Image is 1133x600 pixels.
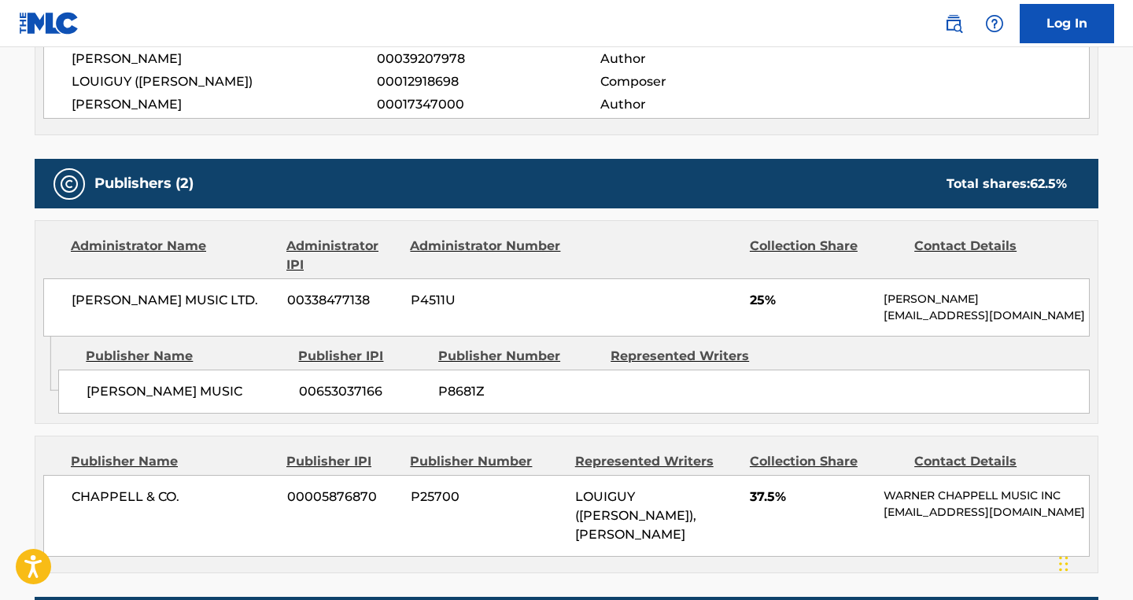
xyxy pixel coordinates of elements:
p: WARNER CHAPPELL MUSIC INC [884,488,1089,504]
span: CHAPPELL & CO. [72,488,275,506]
span: P25700 [411,488,563,506]
div: Contact Details [914,237,1067,274]
div: Help [979,8,1010,39]
span: [PERSON_NAME] [72,50,377,68]
div: Represented Writers [575,452,738,471]
span: Author [600,50,804,68]
span: 00012918698 [377,72,600,91]
span: 00017347000 [377,95,600,114]
p: [EMAIL_ADDRESS][DOMAIN_NAME] [884,504,1089,521]
div: Administrator Name [71,237,275,274]
div: Collection Share [750,237,902,274]
span: 00653037166 [299,382,426,401]
span: 00005876870 [287,488,399,506]
span: [PERSON_NAME] [72,95,377,114]
div: Drag [1059,540,1068,587]
div: Publisher Name [86,347,286,366]
div: Total shares: [947,175,1067,193]
span: P4511U [411,291,563,310]
span: Author [600,95,804,114]
a: Public Search [938,8,969,39]
span: Composer [600,72,804,91]
p: [EMAIL_ADDRESS][DOMAIN_NAME] [884,307,1089,324]
iframe: Chat Widget [1054,525,1133,600]
div: Publisher Number [438,347,599,366]
div: Contact Details [914,452,1067,471]
span: [PERSON_NAME] MUSIC LTD. [72,291,275,310]
div: Publisher Name [71,452,275,471]
div: Administrator Number [410,237,563,274]
a: Log In [1020,4,1114,43]
h5: Publishers (2) [94,175,194,193]
span: 37.5% [750,488,872,506]
img: MLC Logo [19,12,79,35]
span: LOUIGUY ([PERSON_NAME]) [72,72,377,91]
div: Publisher IPI [286,452,398,471]
span: 00039207978 [377,50,600,68]
span: 00338477138 [287,291,399,310]
span: 25% [750,291,872,310]
div: Represented Writers [611,347,771,366]
div: Collection Share [750,452,902,471]
span: 62.5 % [1030,176,1067,191]
img: search [944,14,963,33]
div: Administrator IPI [286,237,398,274]
img: Publishers [60,175,79,193]
p: [PERSON_NAME] [884,291,1089,307]
div: Publisher IPI [298,347,426,366]
img: help [985,14,1004,33]
span: [PERSON_NAME] MUSIC [87,382,287,401]
span: LOUIGUY ([PERSON_NAME]), [PERSON_NAME] [575,489,696,542]
div: Publisher Number [410,452,563,471]
span: P8681Z [438,382,599,401]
